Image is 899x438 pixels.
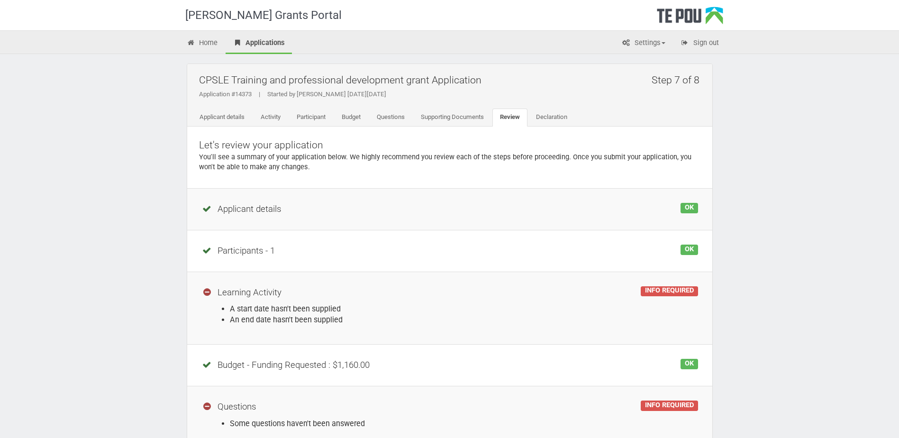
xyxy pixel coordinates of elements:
div: INFO REQUIRED [641,286,698,297]
div: Participants - 1 [201,245,698,257]
a: Supporting Documents [413,109,491,127]
div: Applicant details [201,203,698,216]
div: Learning Activity [201,286,698,299]
div: Questions [201,401,698,413]
a: Activity [253,109,288,127]
a: Participant [289,109,333,127]
a: Review [492,109,527,127]
li: Some questions haven't been answered [230,418,698,429]
div: OK [681,203,698,213]
a: Questions [369,109,412,127]
a: Declaration [528,109,575,127]
p: Let's review your application [199,138,700,152]
a: Applications [226,33,292,54]
div: Application #14373 Started by [PERSON_NAME] [DATE][DATE] [199,90,705,99]
a: Home [180,33,225,54]
p: You'll see a summary of your application below. We highly recommend you review each of the steps ... [199,152,700,172]
a: Budget [334,109,368,127]
span: | [252,91,267,98]
a: Sign out [673,33,726,54]
h2: CPSLE Training and professional development grant Application [199,69,705,91]
div: OK [681,359,698,369]
div: Te Pou Logo [657,7,723,30]
li: A start date hasn't been supplied [230,303,698,314]
div: OK [681,245,698,255]
div: INFO REQUIRED [641,401,698,411]
a: Settings [615,33,672,54]
div: Budget - Funding Requested : $1,160.00 [201,359,698,372]
a: Applicant details [192,109,252,127]
li: An end date hasn't been supplied [230,314,698,325]
h2: Step 7 of 8 [652,69,705,91]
